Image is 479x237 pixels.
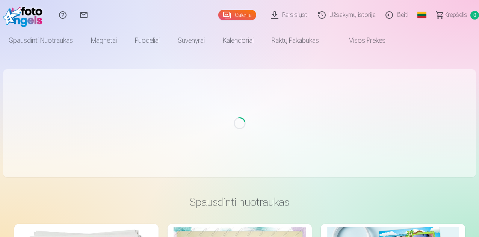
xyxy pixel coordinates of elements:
[169,30,214,51] a: Suvenyrai
[126,30,169,51] a: Puodeliai
[218,10,256,20] a: Galerija
[444,11,467,20] span: Krepšelis
[82,30,126,51] a: Magnetai
[214,30,263,51] a: Kalendoriai
[3,3,46,27] img: /fa2
[328,30,394,51] a: Visos prekės
[470,11,479,20] span: 0
[263,30,328,51] a: Raktų pakabukas
[20,195,459,209] h3: Spausdinti nuotraukas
